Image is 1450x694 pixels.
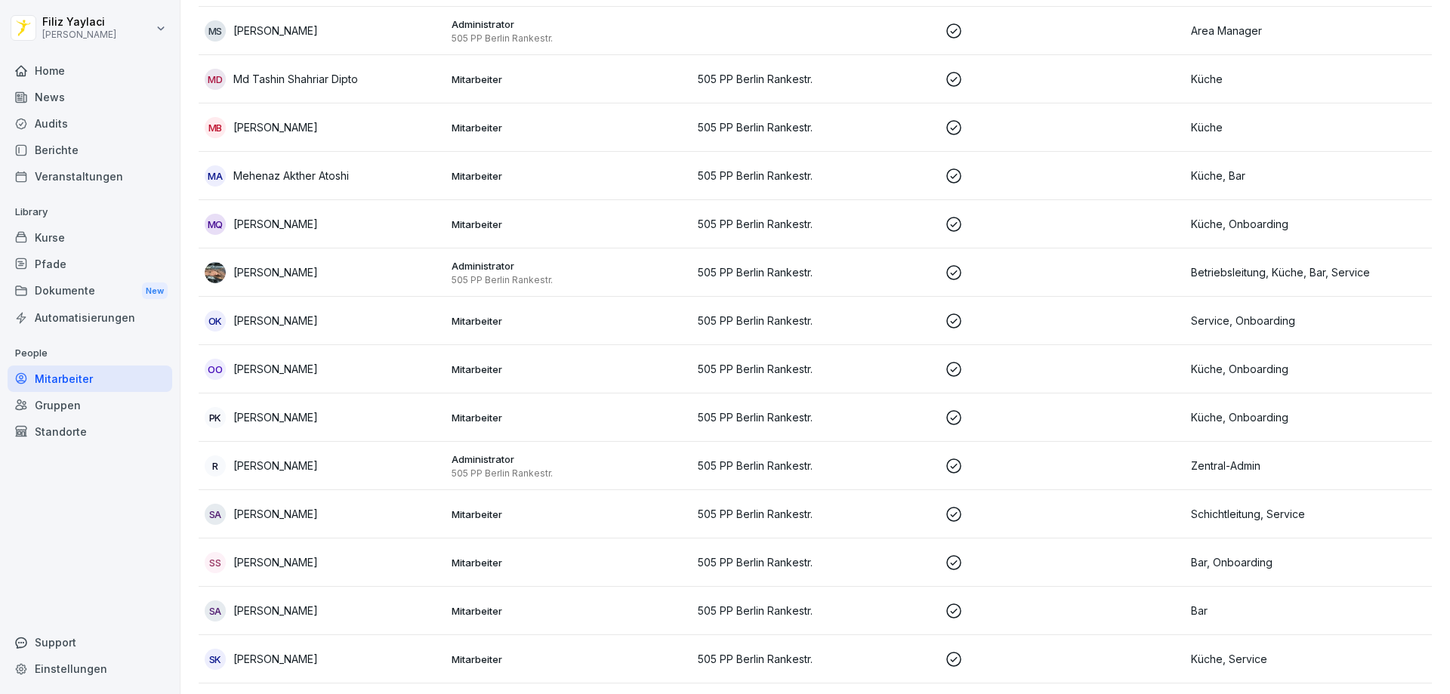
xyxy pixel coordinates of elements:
[698,216,933,232] p: 505 PP Berlin Rankestr.
[452,32,686,45] p: 505 PP Berlin Rankestr.
[452,169,686,183] p: Mitarbeiter
[1191,119,1426,135] p: Küche
[452,652,686,666] p: Mitarbeiter
[698,264,933,280] p: 505 PP Berlin Rankestr.
[698,119,933,135] p: 505 PP Berlin Rankestr.
[8,84,172,110] a: News
[233,651,318,667] p: [PERSON_NAME]
[8,163,172,190] a: Veranstaltungen
[233,409,318,425] p: [PERSON_NAME]
[452,259,686,273] p: Administrator
[8,655,172,682] a: Einstellungen
[233,554,318,570] p: [PERSON_NAME]
[233,313,318,328] p: [PERSON_NAME]
[1191,554,1426,570] p: Bar, Onboarding
[205,455,226,477] div: R
[8,629,172,655] div: Support
[205,552,226,573] div: SS
[205,359,226,380] div: OO
[205,407,226,428] div: PK
[233,458,318,473] p: [PERSON_NAME]
[42,29,116,40] p: [PERSON_NAME]
[205,69,226,90] div: MD
[8,200,172,224] p: Library
[1191,216,1426,232] p: Küche, Onboarding
[698,313,933,328] p: 505 PP Berlin Rankestr.
[205,600,226,622] div: SA
[8,277,172,305] div: Dokumente
[8,392,172,418] a: Gruppen
[452,452,686,466] p: Administrator
[452,604,686,618] p: Mitarbeiter
[452,411,686,424] p: Mitarbeiter
[1191,168,1426,184] p: Küche, Bar
[205,649,226,670] div: SK
[698,458,933,473] p: 505 PP Berlin Rankestr.
[205,165,226,187] div: MA
[8,418,172,445] a: Standorte
[1191,603,1426,618] p: Bar
[205,310,226,332] div: OK
[452,17,686,31] p: Administrator
[205,117,226,138] div: MB
[233,603,318,618] p: [PERSON_NAME]
[698,361,933,377] p: 505 PP Berlin Rankestr.
[1191,23,1426,39] p: Area Manager
[8,57,172,84] a: Home
[233,506,318,522] p: [PERSON_NAME]
[1191,506,1426,522] p: Schichtleitung, Service
[1191,71,1426,87] p: Küche
[205,262,226,283] img: fsplx86vwbgpwt6k77iu5744.png
[452,507,686,521] p: Mitarbeiter
[233,216,318,232] p: [PERSON_NAME]
[452,362,686,376] p: Mitarbeiter
[8,341,172,366] p: People
[698,554,933,570] p: 505 PP Berlin Rankestr.
[8,366,172,392] a: Mitarbeiter
[42,16,116,29] p: Filiz Yaylaci
[205,20,226,42] div: MS
[1191,361,1426,377] p: Küche, Onboarding
[233,23,318,39] p: [PERSON_NAME]
[1191,264,1426,280] p: Betriebsleitung, Küche, Bar, Service
[205,504,226,525] div: SA
[233,119,318,135] p: [PERSON_NAME]
[8,251,172,277] a: Pfade
[233,168,349,184] p: Mehenaz Akther Atoshi
[698,168,933,184] p: 505 PP Berlin Rankestr.
[8,277,172,305] a: DokumenteNew
[233,264,318,280] p: [PERSON_NAME]
[8,304,172,331] a: Automatisierungen
[452,556,686,569] p: Mitarbeiter
[698,409,933,425] p: 505 PP Berlin Rankestr.
[205,214,226,235] div: MQ
[698,71,933,87] p: 505 PP Berlin Rankestr.
[698,603,933,618] p: 505 PP Berlin Rankestr.
[1191,313,1426,328] p: Service, Onboarding
[8,137,172,163] a: Berichte
[452,314,686,328] p: Mitarbeiter
[8,110,172,137] a: Audits
[233,361,318,377] p: [PERSON_NAME]
[142,282,168,300] div: New
[1191,458,1426,473] p: Zentral-Admin
[452,274,686,286] p: 505 PP Berlin Rankestr.
[452,217,686,231] p: Mitarbeiter
[1191,651,1426,667] p: Küche, Service
[698,651,933,667] p: 505 PP Berlin Rankestr.
[452,72,686,86] p: Mitarbeiter
[8,224,172,251] a: Kurse
[1191,409,1426,425] p: Küche, Onboarding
